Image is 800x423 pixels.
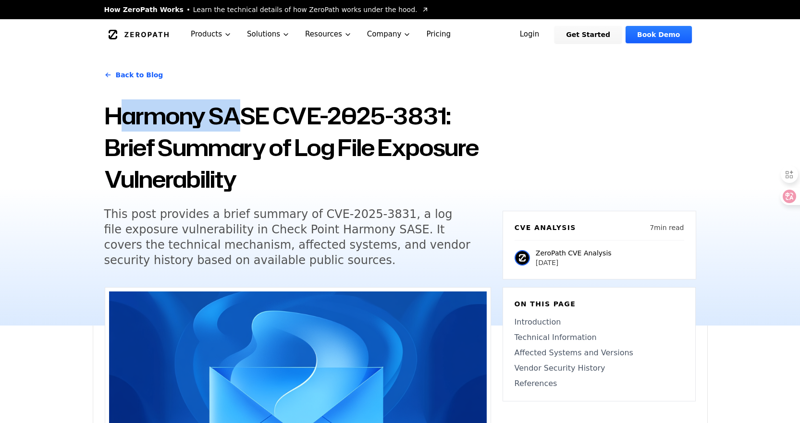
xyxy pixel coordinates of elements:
span: Learn the technical details of how ZeroPath works under the hood. [193,5,418,14]
a: Login [508,26,551,43]
nav: Global [93,19,708,49]
a: Vendor Security History [515,363,684,374]
a: Pricing [418,19,458,49]
a: References [515,378,684,389]
button: Resources [297,19,359,49]
h6: On this page [515,299,684,309]
p: ZeroPath CVE Analysis [536,248,612,258]
img: ZeroPath CVE Analysis [515,250,530,266]
p: [DATE] [536,258,612,267]
h1: Harmony SASE CVE-2025-3831: Brief Summary of Log File Exposure Vulnerability [104,100,491,195]
h5: This post provides a brief summary of CVE-2025-3831, a log file exposure vulnerability in Check P... [104,206,473,268]
h6: CVE Analysis [515,223,576,232]
a: Technical Information [515,332,684,343]
a: Get Started [554,26,622,43]
span: How ZeroPath Works [104,5,184,14]
button: Products [183,19,239,49]
button: Solutions [239,19,297,49]
p: 7 min read [650,223,684,232]
button: Company [359,19,419,49]
a: Back to Blog [104,61,163,88]
a: Introduction [515,316,684,328]
a: Affected Systems and Versions [515,347,684,359]
a: Book Demo [626,26,691,43]
a: How ZeroPath WorksLearn the technical details of how ZeroPath works under the hood. [104,5,429,14]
